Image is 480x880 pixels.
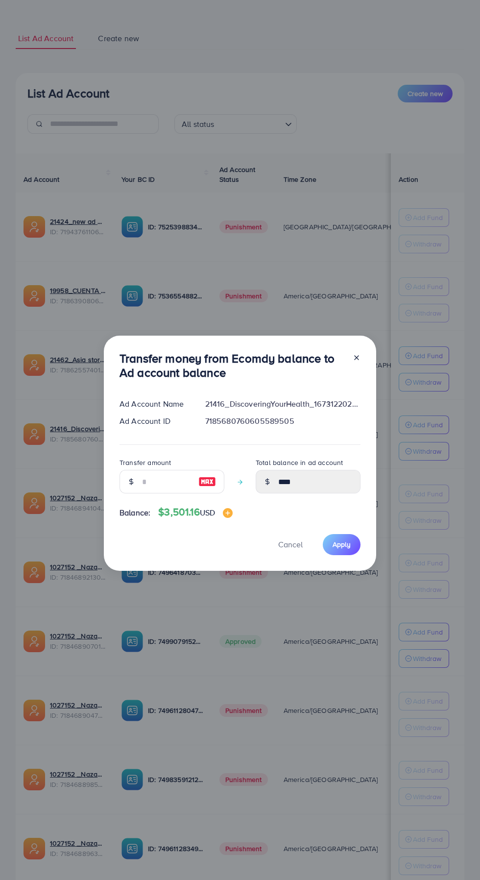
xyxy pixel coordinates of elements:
span: Balance: [120,507,150,518]
div: 21416_DiscoveringYourHealth_1673122022707 [197,398,368,410]
label: Total balance in ad account [256,458,343,467]
button: Apply [323,534,360,555]
span: Apply [333,539,351,549]
span: Cancel [278,539,303,550]
div: Ad Account ID [112,416,197,427]
h3: Transfer money from Ecomdy balance to Ad account balance [120,351,345,380]
iframe: Chat [438,836,473,873]
div: 7185680760605589505 [197,416,368,427]
h4: $3,501.16 [158,506,233,518]
img: image [223,508,233,518]
div: Ad Account Name [112,398,197,410]
span: USD [200,507,215,518]
img: image [198,476,216,488]
label: Transfer amount [120,458,171,467]
button: Cancel [266,534,315,555]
